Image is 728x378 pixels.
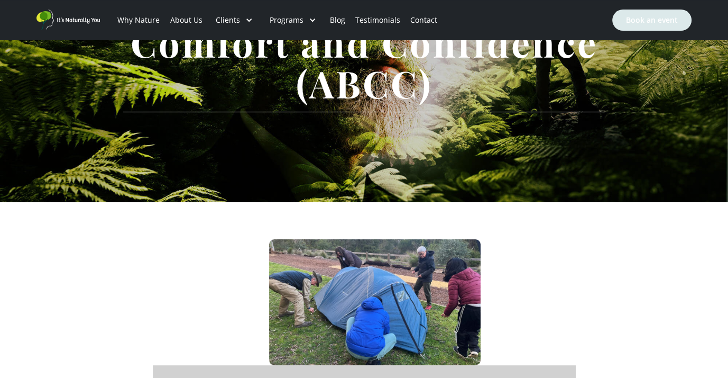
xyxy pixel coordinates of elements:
[216,15,240,25] div: Clients
[350,2,405,38] a: Testimonials
[325,2,350,38] a: Blog
[270,15,303,25] div: Programs
[261,2,325,38] div: Programs
[165,2,207,38] a: About Us
[207,2,261,38] div: Clients
[36,10,100,30] a: home
[406,2,443,38] a: Contact
[113,2,165,38] a: Why Nature
[612,10,692,31] a: Book an event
